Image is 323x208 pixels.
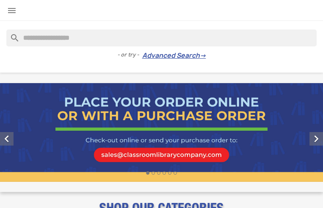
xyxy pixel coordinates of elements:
a: Advanced Search→ [142,51,206,60]
i: search [6,30,16,40]
i:  [7,5,17,16]
input: Search [6,30,317,46]
span: → [200,51,206,60]
span: - or try - [117,51,142,59]
i:  [309,132,323,146]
